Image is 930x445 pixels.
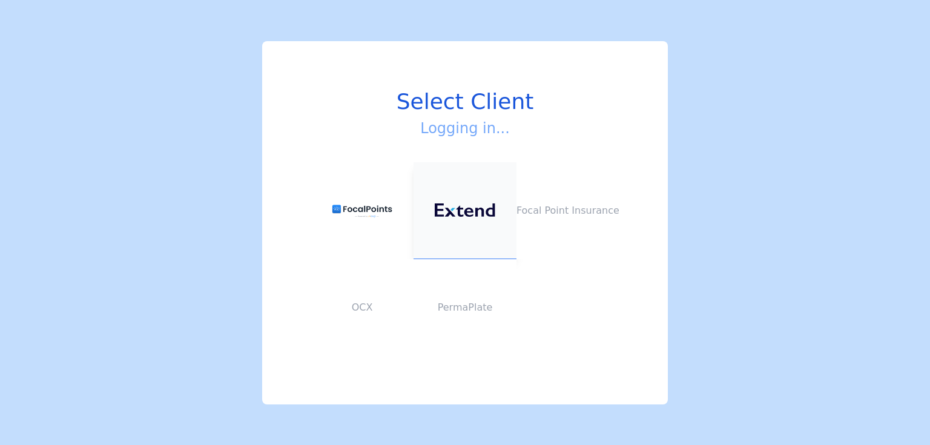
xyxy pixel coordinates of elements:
button: PermaPlate [414,259,516,356]
p: OCX [311,300,414,315]
h1: Select Client [311,90,619,114]
p: PermaPlate [414,300,516,315]
button: OCX [311,259,414,356]
button: Focal Point Insurance [516,162,619,259]
p: Focal Point Insurance [516,203,619,218]
h3: Logging in... [311,119,619,138]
